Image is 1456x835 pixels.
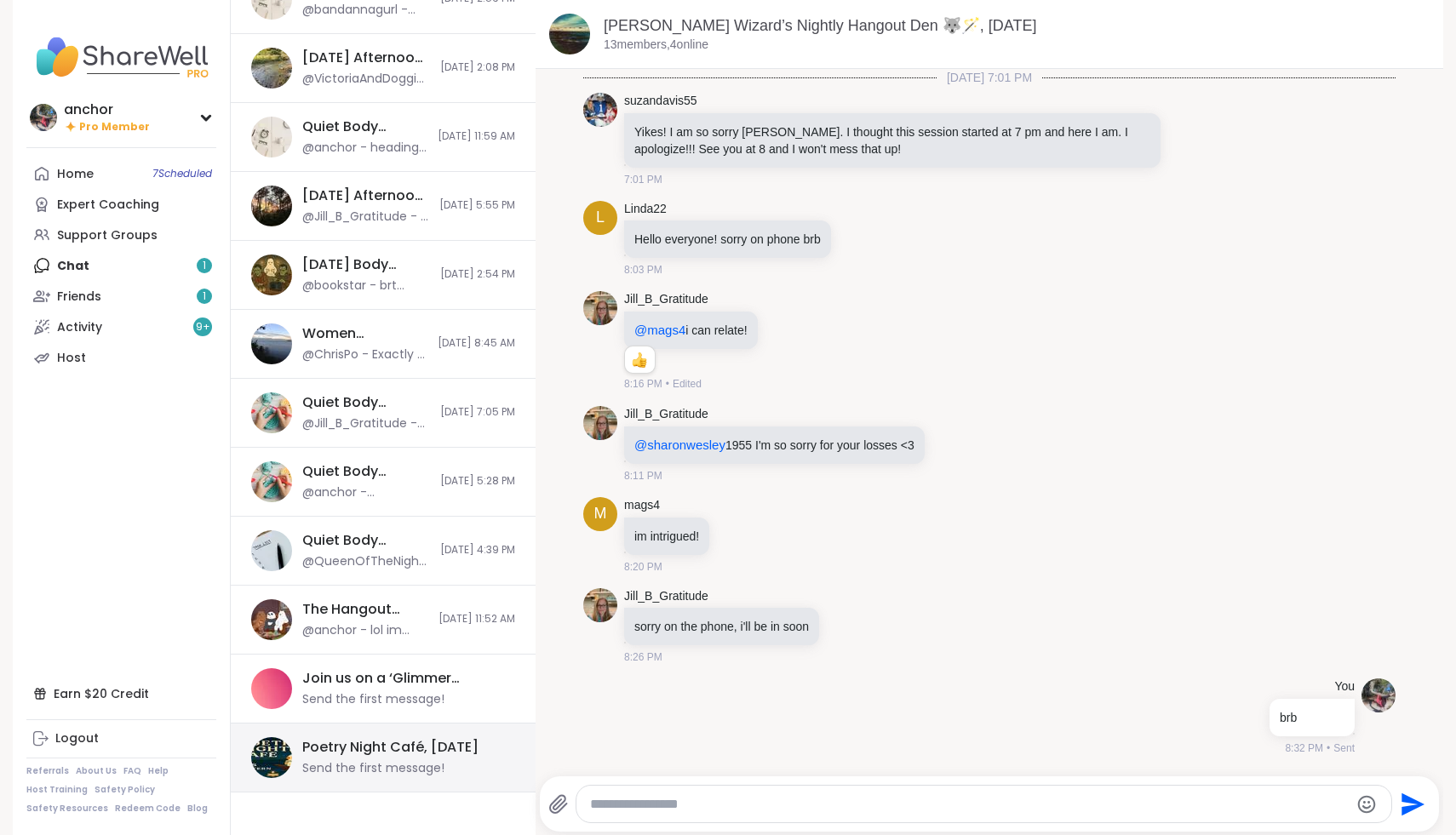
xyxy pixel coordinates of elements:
a: Referrals [26,765,69,777]
span: [DATE] 2:54 PM [440,267,515,282]
span: 7 Scheduled [152,167,212,180]
div: Quiet Body Doubling For Productivity - [DATE] [302,117,427,136]
img: Quiet Body Doubling For Productivity - Monday, Oct 13 [251,117,292,157]
div: Earn $20 Credit [26,678,216,709]
div: Quiet Body Doubling- [DATE] Evening #3, [DATE] [302,393,430,412]
img: anchor [30,104,57,131]
a: Host [26,342,216,373]
h4: You [1334,678,1355,695]
button: Emoji picker [1356,794,1377,815]
span: 8:11 PM [624,468,662,483]
div: @anchor - [PERSON_NAME] i do it with children too [302,484,430,501]
p: i can relate! [634,322,748,339]
span: 7:01 PM [624,172,662,187]
a: Redeem Code [115,803,181,815]
div: @anchor - heading out to workout. thank you for hosting @QueenOfTheNight [302,140,427,157]
img: The Hangout Squad, Oct 11 [251,599,292,640]
div: Quiet Body Doubling- Creativity/ Productivity , [DATE] [302,462,430,481]
span: • [1327,741,1330,756]
img: Sunday Afternoon Quiet Body Doubling , Oct 12 [251,48,292,89]
a: Logout [26,723,216,754]
div: @Jill_B_Gratitude - Thanks everyone for being here. I got so much work done, all thanks to you! [302,415,430,432]
span: Pro Member [79,120,150,134]
a: Support Groups [26,220,216,250]
div: Activity [57,319,102,336]
div: Home [57,166,94,183]
div: Send the first message! [302,760,444,777]
a: Linda22 [624,201,667,218]
span: @mags4 [634,323,685,337]
span: [DATE] 11:59 AM [438,129,515,144]
span: • [666,376,669,392]
div: Friends [57,289,101,306]
img: Poetry Night Café, Oct 14 [251,737,292,778]
div: Host [57,350,86,367]
img: Sunday Afternoon Quiet Body Doubling Pt 2 , Oct 12 [251,186,292,226]
img: Quiet Body Doubling- Saturday Evening #3, Oct 11 [251,392,292,433]
img: https://sharewell-space-live.sfo3.digitaloceanspaces.com/user-generated/2564abe4-c444-4046-864b-7... [583,406,617,440]
span: [DATE] 11:52 AM [439,612,515,626]
span: [DATE] 4:39 PM [440,543,515,558]
div: Send the first message! [302,691,444,708]
span: [DATE] 7:05 PM [440,405,515,420]
span: [DATE] 2:08 PM [440,60,515,75]
a: Blog [187,803,208,815]
div: Women Recovering from Self-Abandonment, [DATE] [302,324,427,343]
p: brb [1280,709,1344,726]
div: Expert Coaching [57,197,159,214]
span: 9 + [196,320,210,335]
span: 8:16 PM [624,376,662,392]
a: Jill_B_Gratitude [624,588,708,605]
a: Safety Policy [95,784,155,796]
span: [DATE] 7:01 PM [937,69,1042,86]
img: https://sharewell-space-live.sfo3.digitaloceanspaces.com/user-generated/2564abe4-c444-4046-864b-7... [583,588,617,622]
a: About Us [76,765,117,777]
a: Home7Scheduled [26,158,216,189]
div: @anchor - lol im inspired by you to start networking my late year friends and support network [302,622,428,639]
span: @sharonwesley [634,438,725,452]
p: 1955 I'm so sorry for your losses <3 [634,437,914,454]
img: https://sharewell-space-live.sfo3.digitaloceanspaces.com/user-generated/bd698b57-9748-437a-a102-e... [1361,678,1396,712]
span: Sent [1333,741,1355,756]
div: anchor [64,100,150,119]
div: [DATE] Afternoon Quiet Body Doubling , [DATE] [302,49,430,67]
img: https://sharewell-space-live.sfo3.digitaloceanspaces.com/user-generated/2564abe4-c444-4046-864b-7... [583,291,617,325]
img: Quiet Body Doubling- Creativity & Productivity, Oct 11 [251,530,292,571]
img: ShareWell Nav Logo [26,27,216,87]
a: Host Training [26,784,88,796]
div: Logout [55,730,99,747]
p: im intrigued! [634,528,699,545]
p: sorry on the phone, i'll be in soon [634,618,809,635]
span: [DATE] 8:45 AM [438,336,515,351]
a: [PERSON_NAME] Wizard’s Nightly Hangout Den 🐺🪄, [DATE] [604,17,1036,34]
div: Quiet Body Doubling- Creativity & Productivity, [DATE] [302,531,430,550]
img: Sunday Body Double, Oct 12 [251,255,292,295]
div: @Jill_B_Gratitude - I hope everyone had a productive, creative or restful session. Thank you for ... [302,209,429,226]
img: https://sharewell-space-live.sfo3.digitaloceanspaces.com/user-generated/b29d3971-d29c-45de-9377-2... [583,93,617,127]
a: Expert Coaching [26,189,216,220]
div: @QueenOfTheNight - Thanks [PERSON_NAME]! [302,553,430,570]
span: 8:26 PM [624,649,662,665]
p: Hello everyone! sorry on phone brb [634,231,821,248]
div: @VictoriaAndDoggie - I saved recipe for when I get to [GEOGRAPHIC_DATA]. [302,71,430,88]
div: @bookstar - brt doorbell [302,277,430,295]
div: [DATE] Body Double, [DATE] [302,255,430,274]
span: 8:20 PM [624,559,662,575]
a: Friends1 [26,281,216,312]
div: Support Groups [57,227,158,244]
div: Reaction list [625,346,655,374]
a: Help [148,765,169,777]
a: mags4 [624,497,660,514]
a: suzandavis55 [624,93,697,110]
div: Join us on a ‘Glimmer Journey', [DATE] [302,669,505,688]
img: Wolff Wizard’s Nightly Hangout Den 🐺🪄, Oct 13 [549,14,590,54]
span: [DATE] 5:55 PM [439,198,515,213]
span: m [594,502,607,525]
img: Join us on a ‘Glimmer Journey', Oct 15 [251,668,292,709]
a: Safety Resources [26,803,108,815]
img: Women Recovering from Self-Abandonment, Oct 11 [251,323,292,364]
img: Quiet Body Doubling- Creativity/ Productivity , Oct 11 [251,461,292,502]
span: Edited [673,376,702,392]
a: Jill_B_Gratitude [624,291,708,308]
div: @bandannagurl - have a good day everyone [302,2,430,19]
